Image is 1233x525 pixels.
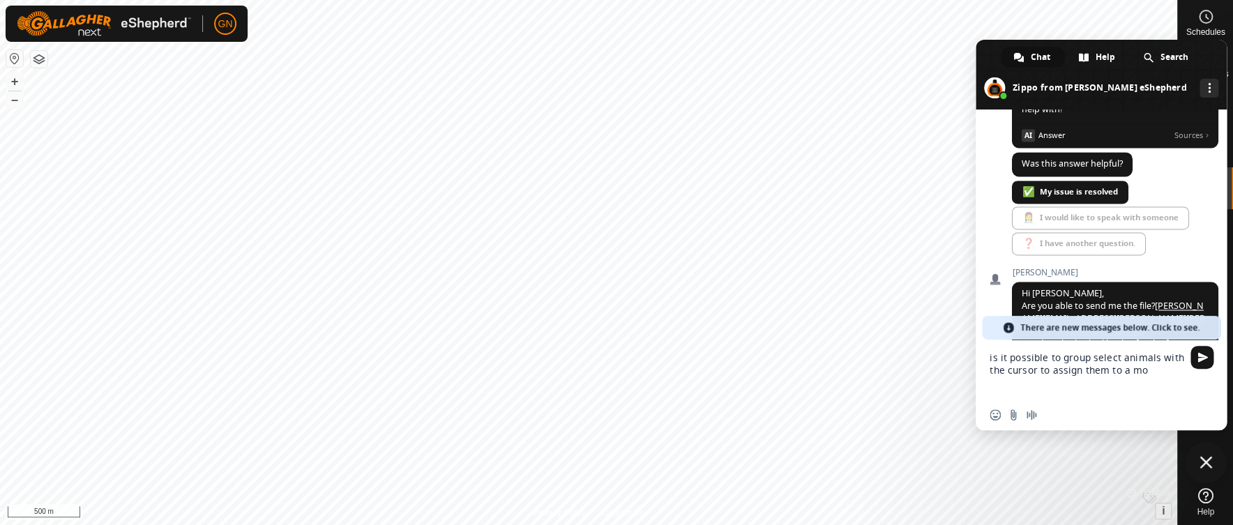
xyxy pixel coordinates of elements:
[1160,47,1188,68] span: Search
[1012,268,1218,277] span: [PERSON_NAME]
[1178,482,1233,522] a: Help
[1197,508,1214,516] span: Help
[1020,316,1200,340] span: There are new messages below. Click to see.
[1026,409,1037,420] span: Audio message
[6,91,23,108] button: –
[6,73,23,90] button: +
[218,17,233,31] span: GN
[6,50,23,67] button: Reset Map
[1130,47,1202,68] a: Search
[1001,47,1064,68] a: Chat
[31,51,47,68] button: Map Layers
[990,409,1001,420] span: Insert an emoji
[1162,505,1165,517] span: i
[603,507,644,519] a: Contact Us
[990,340,1185,400] textarea: Compose your message...
[1022,158,1123,169] span: Was this answer helpful?
[1022,129,1035,142] span: AI
[1008,409,1019,420] span: Send a file
[1096,47,1115,68] span: Help
[1186,28,1225,36] span: Schedules
[1066,47,1129,68] a: Help
[1031,47,1050,68] span: Chat
[534,507,586,519] a: Privacy Policy
[1190,346,1213,369] span: Send
[1038,129,1169,142] span: Answer
[1156,503,1171,519] button: i
[1185,441,1227,483] a: Close chat
[17,11,191,36] img: Gallagher Logo
[1022,287,1206,412] span: Hi [PERSON_NAME], Are you able to send me the file? Needs to look a bit like this for the first t...
[1174,129,1209,142] span: Sources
